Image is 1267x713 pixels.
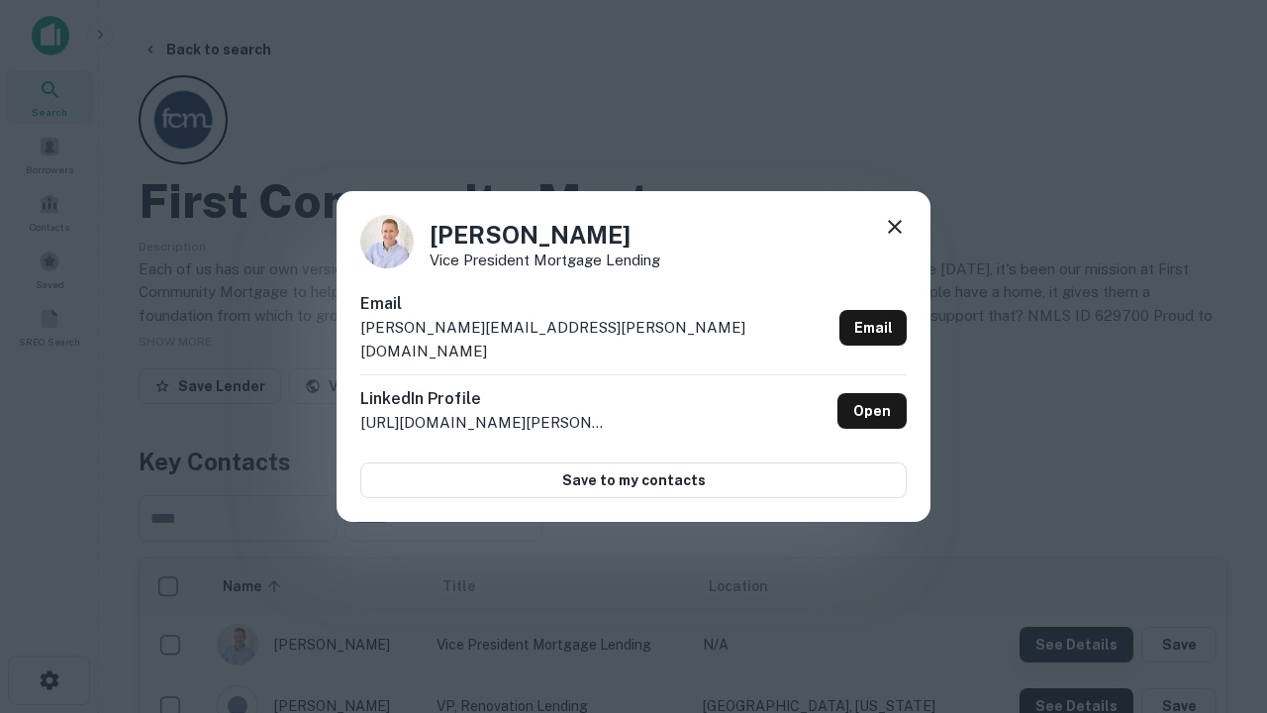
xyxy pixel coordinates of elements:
h6: Email [360,292,831,316]
button: Save to my contacts [360,462,907,498]
a: Email [839,310,907,346]
a: Open [837,393,907,429]
p: [PERSON_NAME][EMAIL_ADDRESS][PERSON_NAME][DOMAIN_NAME] [360,316,831,362]
iframe: Chat Widget [1168,555,1267,650]
img: 1520878720083 [360,215,414,268]
h6: LinkedIn Profile [360,387,608,411]
p: Vice President Mortgage Lending [430,253,660,267]
p: [URL][DOMAIN_NAME][PERSON_NAME] [360,411,608,435]
h4: [PERSON_NAME] [430,217,660,253]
